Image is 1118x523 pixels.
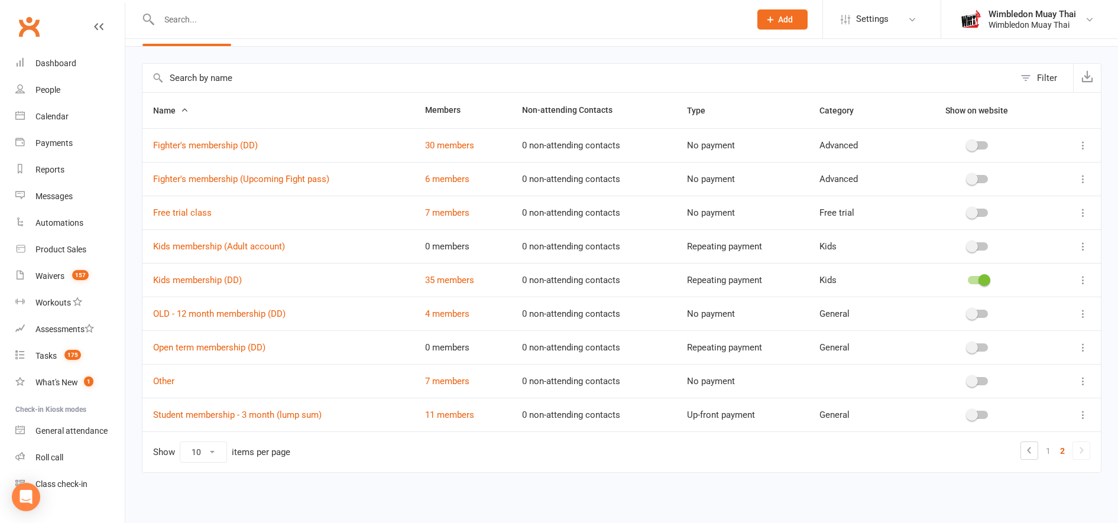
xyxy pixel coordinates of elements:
td: 0 non-attending contacts [511,229,676,263]
div: Workouts [35,298,71,307]
td: 0 non-attending contacts [511,330,676,364]
td: No payment [676,364,809,398]
td: General [809,398,903,431]
td: Kids [809,263,903,297]
button: Filter [1015,64,1073,92]
td: Repeating payment [676,330,809,364]
div: Filter [1037,71,1057,85]
button: Type [687,103,718,118]
a: 7 members [425,207,469,218]
td: No payment [676,196,809,229]
td: Advanced [809,128,903,162]
div: Waivers [35,271,64,281]
a: Tasks 175 [15,343,125,369]
a: 6 members [425,174,469,184]
td: Advanced [809,162,903,196]
a: 2 [1055,443,1070,459]
a: 30 members [425,140,474,151]
td: No payment [676,162,809,196]
span: Type [687,106,718,115]
td: Free trial [809,196,903,229]
td: 0 non-attending contacts [511,196,676,229]
a: Dashboard [15,50,125,77]
button: Category [819,103,867,118]
a: 1 [1041,443,1055,459]
a: Calendar [15,103,125,130]
div: Payments [35,138,73,148]
td: No payment [676,128,809,162]
a: Fighter's membership (DD) [153,140,258,151]
div: items per page [232,447,290,457]
a: OLD - 12 month membership (DD) [153,308,286,319]
td: Repeating payment [676,263,809,297]
input: Search by name [142,64,1015,92]
span: Name [153,106,189,115]
input: Search... [155,11,742,28]
td: 0 non-attending contacts [511,263,676,297]
div: General attendance [35,426,108,436]
a: Open term membership (DD) [153,342,265,353]
td: General [809,297,903,330]
a: People [15,77,125,103]
div: Tasks [35,351,57,360]
div: Open Intercom Messenger [12,483,40,511]
div: Show [153,441,290,463]
button: Add [757,9,808,30]
td: General [809,330,903,364]
td: 0 non-attending contacts [511,398,676,431]
a: Free trial class [153,207,212,218]
button: Name [153,103,189,118]
td: 0 non-attending contacts [511,297,676,330]
td: 0 non-attending contacts [511,364,676,398]
a: What's New1 [15,369,125,396]
a: Clubworx [14,12,44,41]
td: Repeating payment [676,229,809,263]
img: thumb_image1638500057.png [959,8,983,31]
span: Settings [856,6,889,33]
div: Dashboard [35,59,76,68]
a: Assessments [15,316,125,343]
div: Class check-in [35,479,88,489]
div: Assessments [35,324,94,334]
a: Kids membership (Adult account) [153,241,285,252]
td: No payment [676,297,809,330]
td: Up-front payment [676,398,809,431]
span: 1 [84,376,93,386]
div: Messages [35,191,73,201]
a: General attendance kiosk mode [15,418,125,444]
button: Show on website [935,103,1021,118]
td: 0 members [414,330,511,364]
span: Show on website [945,106,1008,115]
td: 0 non-attending contacts [511,162,676,196]
a: Reports [15,157,125,183]
a: Payments [15,130,125,157]
th: Non-attending Contacts [511,93,676,128]
a: Fighter's membership (Upcoming Fight pass) [153,174,329,184]
a: 4 members [425,308,469,319]
a: Kids membership (DD) [153,275,242,285]
a: Roll call [15,444,125,471]
a: Automations [15,210,125,236]
a: Class kiosk mode [15,471,125,498]
div: What's New [35,378,78,387]
span: 157 [72,270,89,280]
a: Messages [15,183,125,210]
td: 0 members [414,229,511,263]
a: 11 members [425,410,474,420]
div: Reports [35,165,64,174]
a: Product Sales [15,236,125,263]
a: Workouts [15,290,125,316]
a: Student membership - 3 month (lump sum) [153,410,322,420]
div: Wimbledon Muay Thai [989,9,1076,20]
span: Add [778,15,793,24]
div: People [35,85,60,95]
td: 0 non-attending contacts [511,128,676,162]
span: Category [819,106,867,115]
a: Other [153,376,174,386]
div: Calendar [35,112,69,121]
a: 35 members [425,275,474,285]
span: 175 [64,350,81,360]
a: Waivers 157 [15,263,125,290]
div: Wimbledon Muay Thai [989,20,1076,30]
div: Roll call [35,453,63,462]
